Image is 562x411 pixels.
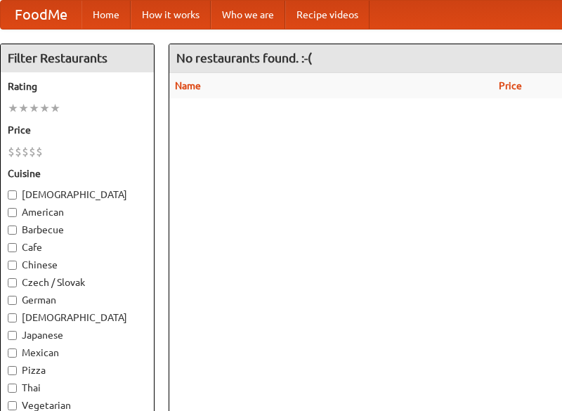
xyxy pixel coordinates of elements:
input: Czech / Slovak [8,278,17,287]
label: German [8,293,147,307]
a: Recipe videos [285,1,370,29]
input: [DEMOGRAPHIC_DATA] [8,313,17,322]
a: FoodMe [1,1,81,29]
li: $ [22,144,29,159]
li: $ [15,144,22,159]
li: ★ [39,100,50,116]
label: Japanese [8,328,147,342]
input: Japanese [8,331,17,340]
li: $ [36,144,43,159]
input: Thai [8,384,17,393]
label: Thai [8,381,147,395]
li: ★ [8,100,18,116]
h5: Price [8,123,147,137]
label: Cafe [8,240,147,254]
a: How it works [131,1,211,29]
input: Barbecue [8,226,17,235]
label: Mexican [8,346,147,360]
label: [DEMOGRAPHIC_DATA] [8,188,147,202]
li: ★ [50,100,60,116]
a: Name [175,80,201,91]
label: American [8,205,147,219]
ng-pluralize: No restaurants found. :-( [176,51,312,65]
li: ★ [29,100,39,116]
label: Czech / Slovak [8,275,147,289]
li: $ [29,144,36,159]
li: ★ [18,100,29,116]
h4: Filter Restaurants [1,44,154,72]
label: Chinese [8,258,147,272]
input: Pizza [8,366,17,375]
a: Home [81,1,131,29]
a: Who we are [211,1,285,29]
label: Pizza [8,363,147,377]
label: Barbecue [8,223,147,237]
input: American [8,208,17,217]
input: German [8,296,17,305]
input: [DEMOGRAPHIC_DATA] [8,190,17,200]
input: Cafe [8,243,17,252]
h5: Cuisine [8,167,147,181]
label: [DEMOGRAPHIC_DATA] [8,311,147,325]
li: $ [8,144,15,159]
a: Price [499,80,522,91]
input: Vegetarian [8,401,17,410]
input: Chinese [8,261,17,270]
h5: Rating [8,79,147,93]
input: Mexican [8,348,17,358]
